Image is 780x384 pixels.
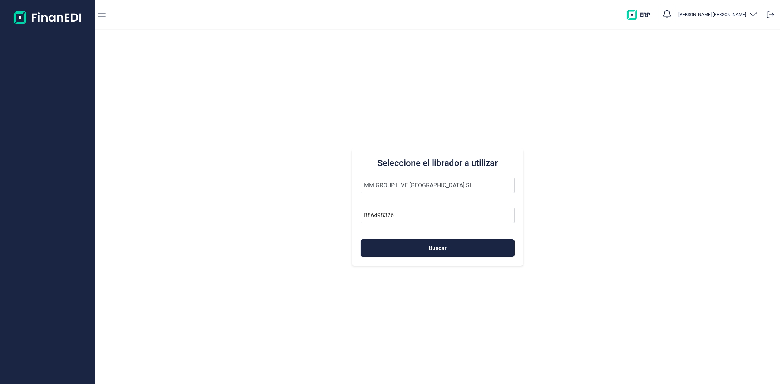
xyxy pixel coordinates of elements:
[14,6,82,29] img: Logo de aplicación
[678,10,758,20] button: [PERSON_NAME] [PERSON_NAME]
[627,10,656,20] img: erp
[361,208,514,223] input: Busque por NIF
[361,157,514,169] h3: Seleccione el librador a utilizar
[361,239,514,257] button: Buscar
[678,12,746,18] p: [PERSON_NAME] [PERSON_NAME]
[361,178,514,193] input: Seleccione la razón social
[429,245,447,251] span: Buscar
